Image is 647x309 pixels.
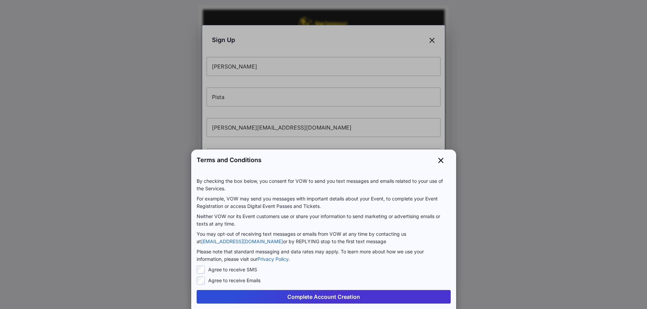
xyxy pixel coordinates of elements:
p: Neither VOW nor its Event customers use or share your information to send marketing or advertisin... [197,213,451,228]
a: Privacy Policy [257,256,288,262]
label: Agree to receive Emails [208,277,260,284]
label: Agree to receive SMS [208,266,257,273]
p: By checking the box below, you consent for VOW to send you text messages and emails related to yo... [197,177,451,192]
span: Terms and Conditions [197,155,262,165]
p: For example, VOW may send you messages with important details about your Event, to complete your ... [197,195,451,210]
button: Complete Account Creation [197,290,451,304]
p: Please note that standard messaging and data rates may apply. To learn more about how we use your... [197,248,451,263]
p: You may opt-out of receiving text messages or emails from VOW at any time by contacting us at or ... [197,230,451,245]
a: [EMAIL_ADDRESS][DOMAIN_NAME] [201,238,283,244]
